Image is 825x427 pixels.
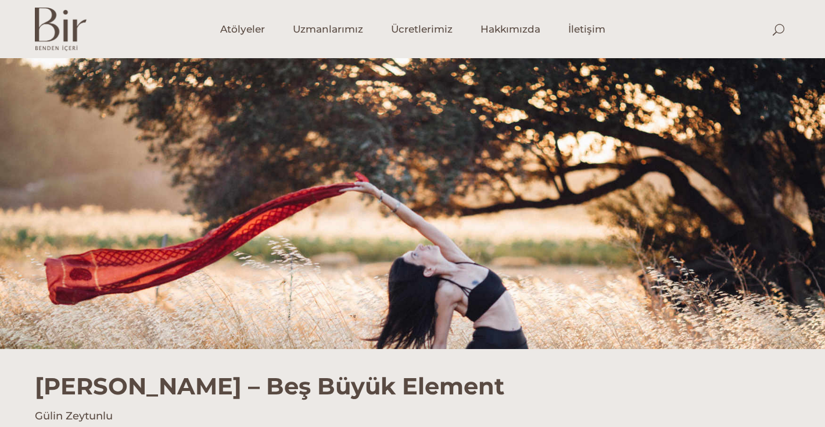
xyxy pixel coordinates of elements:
[35,349,790,400] h1: [PERSON_NAME] – Beş Büyük Element
[568,23,605,36] span: İletişim
[220,23,265,36] span: Atölyeler
[391,23,453,36] span: Ücretlerimiz
[293,23,363,36] span: Uzmanlarımız
[480,23,540,36] span: Hakkımızda
[35,409,790,424] h4: Gülin Zeytunlu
